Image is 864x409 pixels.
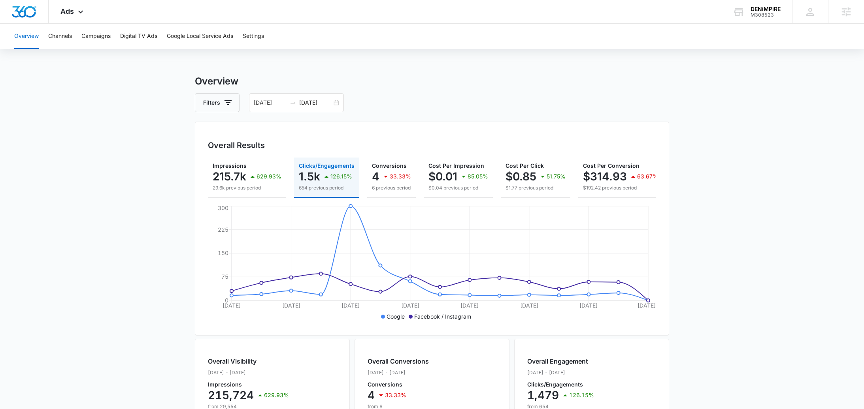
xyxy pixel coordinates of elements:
p: Clicks/Engagements [527,382,594,387]
p: $0.85 [506,170,536,183]
p: 1,479 [527,389,559,401]
p: 1.5k [299,170,320,183]
button: Digital TV Ads [120,24,157,49]
button: Settings [243,24,264,49]
tspan: [DATE] [223,302,241,309]
tspan: [DATE] [401,302,419,309]
p: 4 [372,170,379,183]
tspan: 150 [218,250,228,256]
span: Ads [60,7,74,15]
p: Impressions [208,382,289,387]
p: Google [387,312,405,321]
tspan: 0 [225,297,228,304]
p: 33.33% [390,174,411,179]
div: account name [751,6,781,12]
tspan: [DATE] [520,302,538,309]
tspan: [DATE] [341,302,360,309]
p: 6 previous period [372,184,411,191]
p: Conversions [368,382,429,387]
span: Impressions [213,162,247,169]
tspan: 75 [221,273,228,280]
p: $0.01 [428,170,457,183]
p: 126.15% [569,392,594,398]
p: $192.42 previous period [583,184,658,191]
p: 4 [368,389,375,401]
tspan: [DATE] [638,302,656,309]
tspan: 300 [218,204,228,211]
span: Cost Per Conversion [583,162,640,169]
p: Facebook / Instagram [414,312,471,321]
p: 126.15% [330,174,352,179]
p: 33.33% [385,392,406,398]
p: [DATE] - [DATE] [208,369,289,376]
p: $1.77 previous period [506,184,566,191]
h2: Overall Engagement [527,356,594,366]
button: Overview [14,24,39,49]
p: 85.05% [468,174,488,179]
button: Campaigns [81,24,111,49]
button: Channels [48,24,72,49]
button: Filters [195,93,240,112]
tspan: 225 [218,226,228,233]
h2: Overall Conversions [368,356,429,366]
h3: Overall Results [208,139,265,151]
tspan: [DATE] [460,302,479,309]
span: Cost Per Impression [428,162,484,169]
p: [DATE] - [DATE] [527,369,594,376]
p: $0.04 previous period [428,184,488,191]
p: 629.93% [257,174,281,179]
input: Start date [254,98,287,107]
p: 215.7k [213,170,246,183]
p: 654 previous period [299,184,355,191]
div: account id [751,12,781,18]
p: [DATE] - [DATE] [368,369,429,376]
span: Clicks/Engagements [299,162,355,169]
p: 215,724 [208,389,254,401]
p: $314.93 [583,170,627,183]
span: swap-right [290,99,296,106]
button: Google Local Service Ads [167,24,233,49]
tspan: [DATE] [282,302,300,309]
h3: Overview [195,74,669,88]
input: End date [299,98,332,107]
p: 51.75% [547,174,566,179]
p: 629.93% [264,392,289,398]
p: 29.6k previous period [213,184,281,191]
p: 63.67% [637,174,658,179]
span: to [290,99,296,106]
tspan: [DATE] [579,302,598,309]
h2: Overall Visibility [208,356,289,366]
span: Conversions [372,162,407,169]
span: Cost Per Click [506,162,544,169]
